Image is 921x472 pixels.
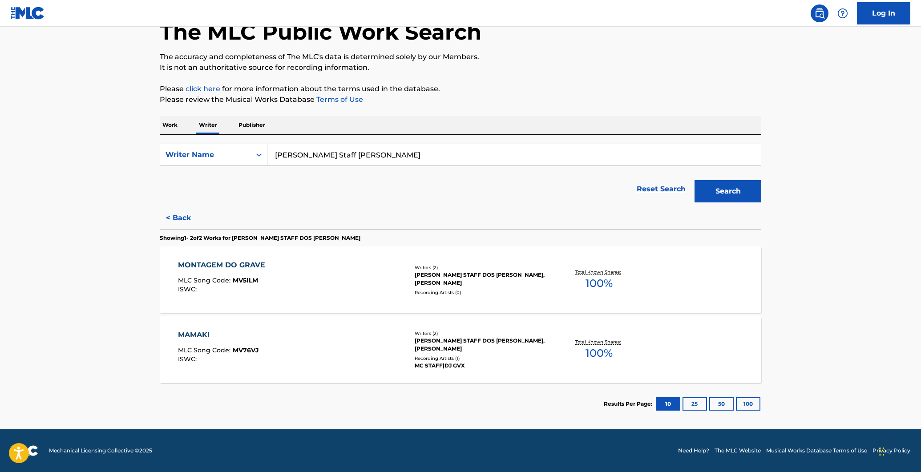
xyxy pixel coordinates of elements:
[160,316,761,383] a: MAMAKIMLC Song Code:MV76VJISWC:Writers (2)[PERSON_NAME] STAFF DOS [PERSON_NAME], [PERSON_NAME]Rec...
[415,264,549,271] div: Writers ( 2 )
[834,4,852,22] div: Help
[586,345,613,361] span: 100 %
[586,275,613,291] span: 100 %
[160,207,213,229] button: < Back
[160,84,761,94] p: Please for more information about the terms used in the database.
[575,339,623,345] p: Total Known Shares:
[683,397,707,411] button: 25
[857,2,910,24] a: Log In
[178,276,233,284] span: MLC Song Code :
[415,355,549,362] div: Recording Artists ( 1 )
[178,260,270,270] div: MONTAGEM DO GRAVE
[160,94,761,105] p: Please review the Musical Works Database
[186,85,220,93] a: click here
[715,447,761,455] a: The MLC Website
[656,397,680,411] button: 10
[178,355,199,363] span: ISWC :
[11,445,38,456] img: logo
[315,95,363,104] a: Terms of Use
[196,116,220,134] p: Writer
[604,400,654,408] p: Results Per Page:
[814,8,825,19] img: search
[160,62,761,73] p: It is not an authoritative source for recording information.
[877,429,921,472] iframe: Chat Widget
[879,438,885,465] div: Drag
[632,179,690,199] a: Reset Search
[49,447,152,455] span: Mechanical Licensing Collective © 2025
[575,269,623,275] p: Total Known Shares:
[160,116,180,134] p: Work
[11,7,45,20] img: MLC Logo
[233,346,259,354] span: MV76VJ
[178,285,199,293] span: ISWC :
[678,447,709,455] a: Need Help?
[695,180,761,202] button: Search
[233,276,258,284] span: MV5ILM
[166,149,246,160] div: Writer Name
[178,346,233,354] span: MLC Song Code :
[160,246,761,313] a: MONTAGEM DO GRAVEMLC Song Code:MV5ILMISWC:Writers (2)[PERSON_NAME] STAFF DOS [PERSON_NAME], [PERS...
[811,4,828,22] a: Public Search
[766,447,867,455] a: Musical Works Database Terms of Use
[160,234,360,242] p: Showing 1 - 2 of 2 Works for [PERSON_NAME] STAFF DOS [PERSON_NAME]
[415,330,549,337] div: Writers ( 2 )
[415,289,549,296] div: Recording Artists ( 0 )
[160,52,761,62] p: The accuracy and completeness of The MLC's data is determined solely by our Members.
[415,337,549,353] div: [PERSON_NAME] STAFF DOS [PERSON_NAME], [PERSON_NAME]
[415,271,549,287] div: [PERSON_NAME] STAFF DOS [PERSON_NAME], [PERSON_NAME]
[736,397,760,411] button: 100
[160,144,761,207] form: Search Form
[873,447,910,455] a: Privacy Policy
[415,362,549,370] div: MC STAFF|DJ GVX
[160,19,481,45] h1: The MLC Public Work Search
[837,8,848,19] img: help
[709,397,734,411] button: 50
[236,116,268,134] p: Publisher
[178,330,259,340] div: MAMAKI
